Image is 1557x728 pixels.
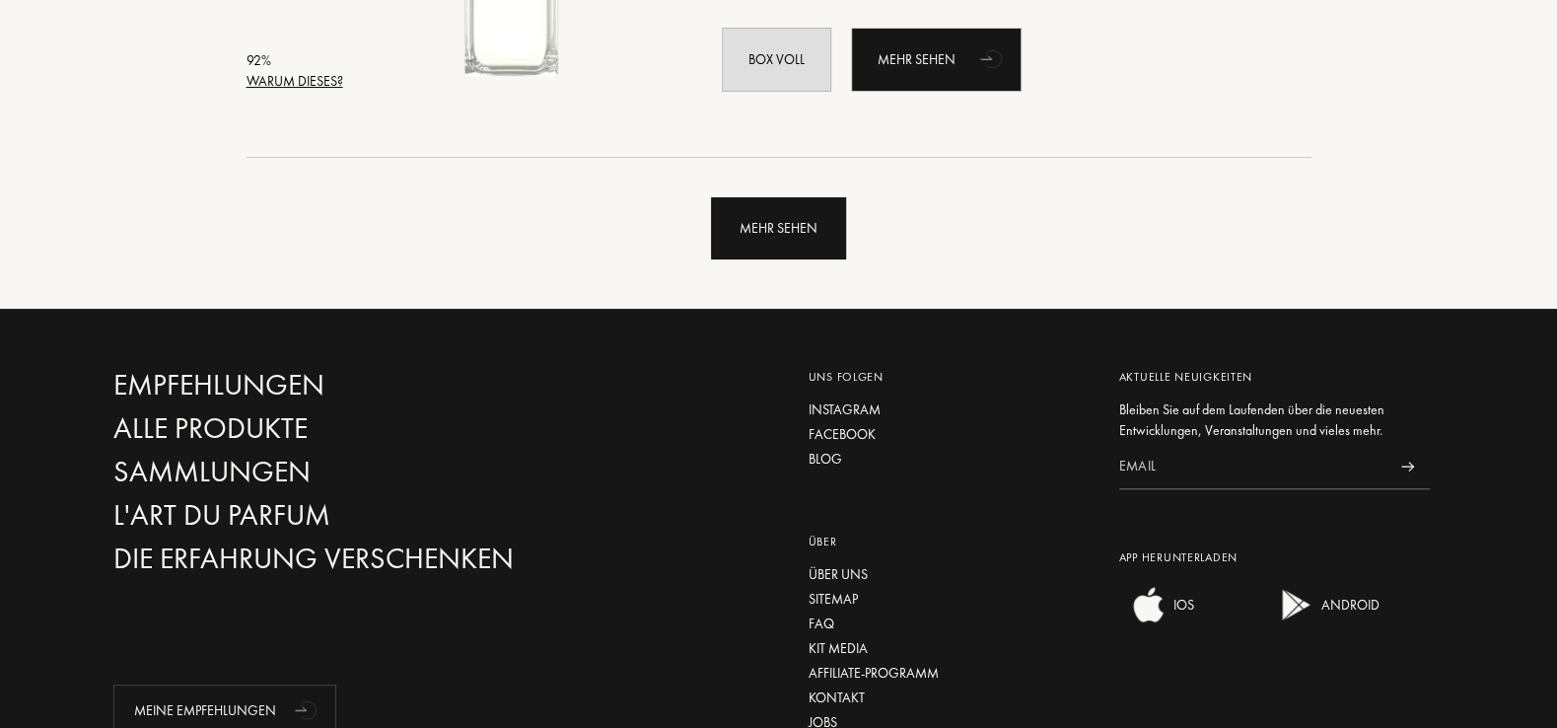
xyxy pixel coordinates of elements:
[809,400,1090,420] a: Instagram
[1277,585,1316,624] img: android app
[113,368,537,402] a: Empfehlungen
[247,71,343,92] div: Warum dieses?
[809,564,1090,585] a: Über uns
[711,197,846,259] div: Mehr sehen
[113,542,537,576] a: Die Erfahrung verschenken
[1119,611,1194,628] a: ios appIOS
[1401,462,1414,472] img: news_send.svg
[1168,585,1194,624] div: IOS
[1119,445,1385,489] input: Email
[809,638,1090,659] a: Kit media
[809,688,1090,708] a: Kontakt
[113,411,537,446] a: Alle Produkte
[247,50,343,71] div: 92 %
[851,28,1022,92] div: Mehr sehen
[722,28,831,92] div: Box voll
[809,449,1090,470] a: Blog
[1129,585,1168,624] img: ios app
[809,533,1090,550] div: Über
[113,498,537,533] a: L'Art du Parfum
[809,368,1090,386] div: Uns folgen
[1119,548,1430,566] div: App herunterladen
[809,589,1090,610] a: Sitemap
[1119,400,1430,441] div: Bleiben Sie auf dem Laufenden über die neuesten Entwicklungen, Veranstaltungen und vieles mehr.
[809,424,1090,445] a: Facebook
[851,28,1022,92] a: Mehr sehenanimation
[973,38,1013,78] div: animation
[1267,611,1380,628] a: android appANDROID
[1119,368,1430,386] div: Aktuelle Neuigkeiten
[113,455,537,489] a: Sammlungen
[809,614,1090,634] a: FAQ
[1316,585,1380,624] div: ANDROID
[809,663,1090,684] a: Affiliate-Programm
